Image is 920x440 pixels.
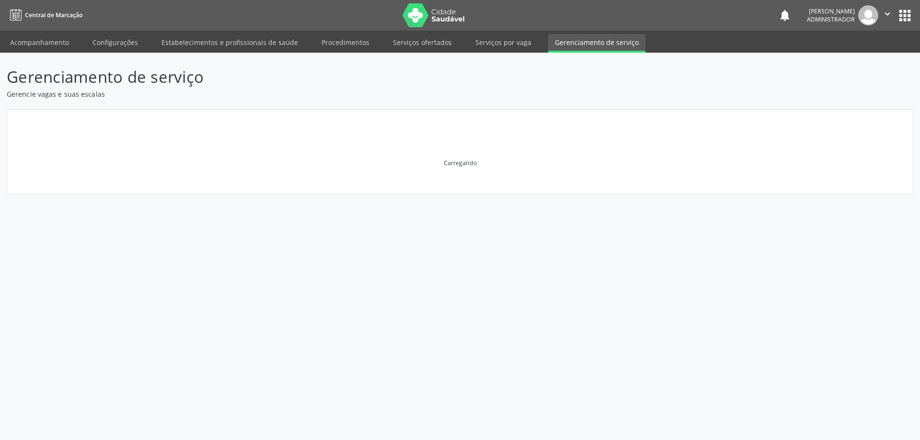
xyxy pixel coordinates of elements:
a: Configurações [86,34,145,51]
span: Administrador [807,15,855,23]
i:  [882,9,893,19]
p: Gerencie vagas e suas escalas [7,89,641,99]
a: Serviços ofertados [386,34,459,51]
a: Serviços por vaga [469,34,538,51]
div: [PERSON_NAME] [807,7,855,15]
span: Central de Marcação [25,11,82,19]
a: Acompanhamento [3,34,76,51]
button:  [878,5,897,25]
p: Gerenciamento de serviço [7,65,641,89]
a: Central de Marcação [7,7,82,23]
a: Procedimentos [315,34,376,51]
div: Carregando [444,159,477,167]
button: apps [897,7,913,24]
img: img [858,5,878,25]
a: Estabelecimentos e profissionais de saúde [155,34,305,51]
a: Gerenciamento de serviço [548,34,645,53]
button: notifications [778,9,792,22]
